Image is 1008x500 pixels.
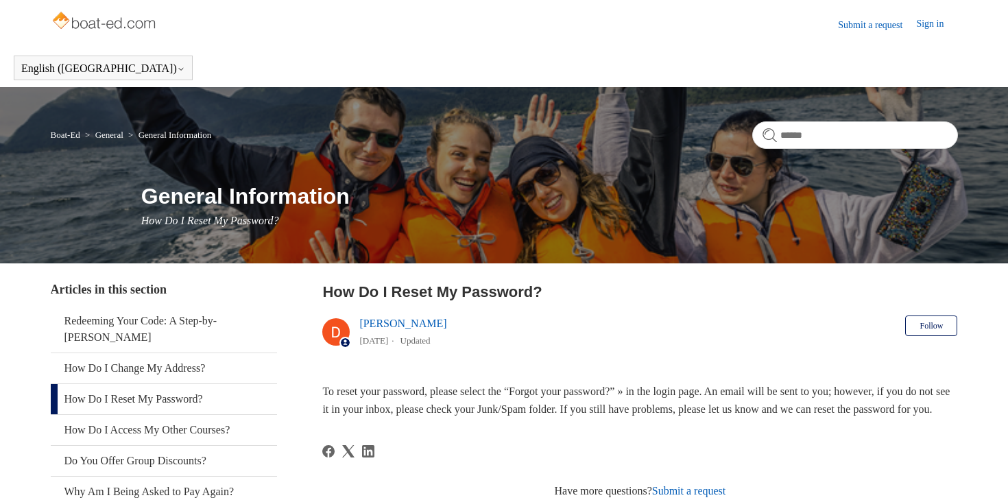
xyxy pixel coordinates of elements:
[322,445,335,457] a: Facebook
[51,353,278,383] a: How Do I Change My Address?
[141,180,958,213] h1: General Information
[342,445,355,457] a: X Corp
[51,283,167,296] span: Articles in this section
[362,445,374,457] svg: Share this page on LinkedIn
[342,445,355,457] svg: Share this page on X Corp
[51,446,278,476] a: Do You Offer Group Discounts?
[322,385,950,415] span: To reset your password, please select the “Forgot your password?” » in the login page. An email w...
[51,306,278,353] a: Redeeming Your Code: A Step-by-[PERSON_NAME]
[51,415,278,445] a: How Do I Access My Other Courses?
[95,130,123,140] a: General
[322,445,335,457] svg: Share this page on Facebook
[51,384,278,414] a: How Do I Reset My Password?
[125,130,211,140] li: General Information
[652,485,726,497] a: Submit a request
[139,130,211,140] a: General Information
[51,8,160,36] img: Boat-Ed Help Center home page
[838,18,916,32] a: Submit a request
[322,483,957,499] div: Have more questions?
[141,215,279,226] span: How Do I Reset My Password?
[51,130,83,140] li: Boat-Ed
[322,281,957,303] h2: How Do I Reset My Password?
[400,335,431,346] li: Updated
[359,335,388,346] time: 03/01/2024, 12:37
[752,121,958,149] input: Search
[82,130,125,140] li: General
[905,316,957,336] button: Follow Article
[51,130,80,140] a: Boat-Ed
[359,318,446,329] a: [PERSON_NAME]
[21,62,185,75] button: English ([GEOGRAPHIC_DATA])
[916,16,957,33] a: Sign in
[362,445,374,457] a: LinkedIn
